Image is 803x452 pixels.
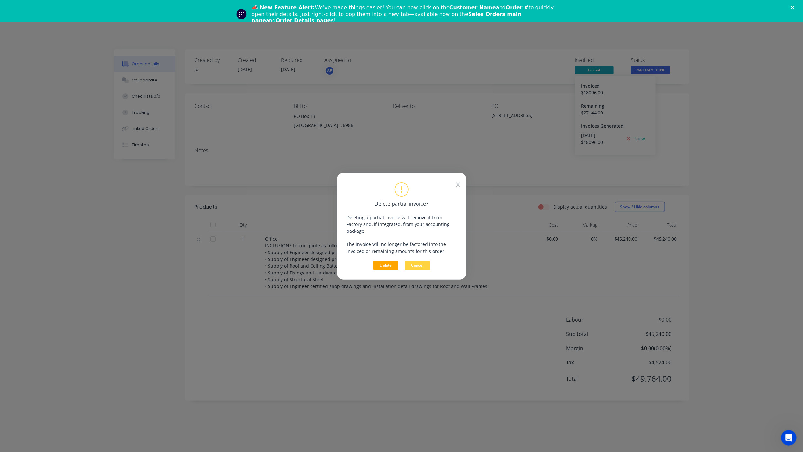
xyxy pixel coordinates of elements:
img: Profile image for Team [236,9,247,19]
div: Delete partial invoice? [347,200,457,208]
div: Close [791,6,797,10]
button: Delete [373,261,398,270]
div: Deleting a partial invoice will remove it from Factory and, if integrated, from your accounting p... [347,214,457,234]
div: We’ve made things easier! You can now click on the and to quickly open their details. Just right-... [252,5,557,24]
b: Customer Name [449,5,496,11]
button: Cancel [405,261,430,270]
b: Order Details pages [276,17,334,24]
b: Order # [506,5,529,11]
iframe: Intercom live chat [781,430,797,446]
b: Sales Orders main page [252,11,522,24]
div: The invoice will no longer be factored into the invoiced or remaining amounts for this order. [347,241,457,254]
b: 📣 New Feature Alert: [252,5,315,11]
